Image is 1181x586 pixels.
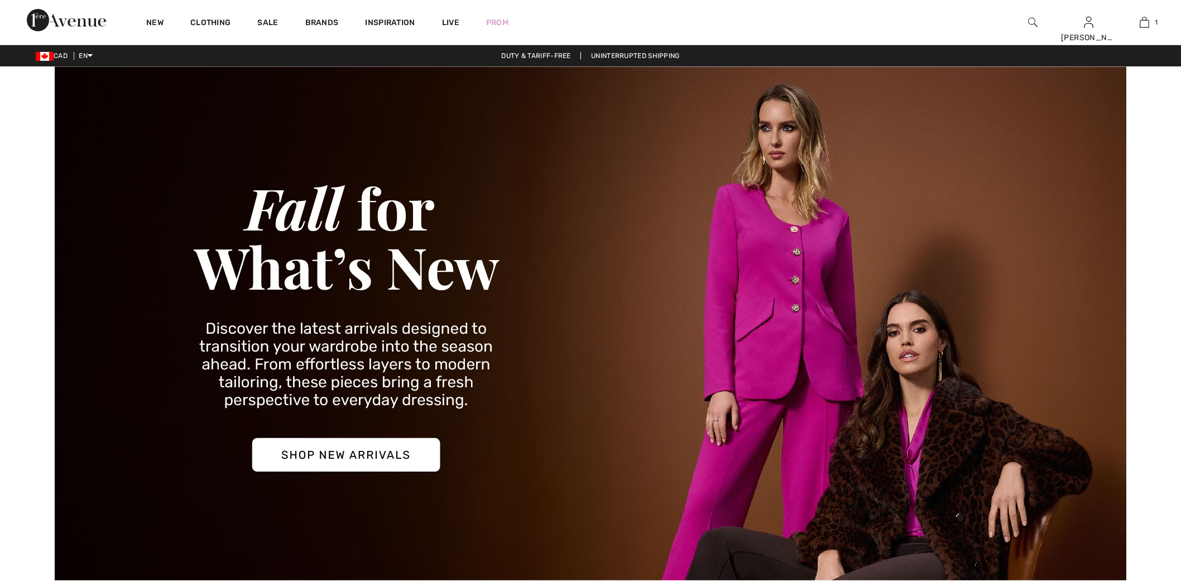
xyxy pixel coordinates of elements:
[27,9,106,31] img: 1ère Avenue
[190,18,231,30] a: Clothing
[1084,17,1093,27] a: Sign In
[36,52,54,61] img: Canadian Dollar
[486,17,508,28] a: Prom
[365,18,415,30] span: Inspiration
[442,17,459,28] a: Live
[1117,16,1172,29] a: 1
[1155,17,1158,27] span: 1
[1028,16,1038,29] img: search the website
[1084,16,1093,29] img: My Info
[146,18,164,30] a: New
[305,18,339,30] a: Brands
[1061,32,1116,44] div: [PERSON_NAME]
[1140,16,1149,29] img: My Bag
[55,66,1127,580] img: Joseph Ribkoff New Arrivals
[79,52,93,60] span: EN
[36,52,72,60] span: CAD
[257,18,278,30] a: Sale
